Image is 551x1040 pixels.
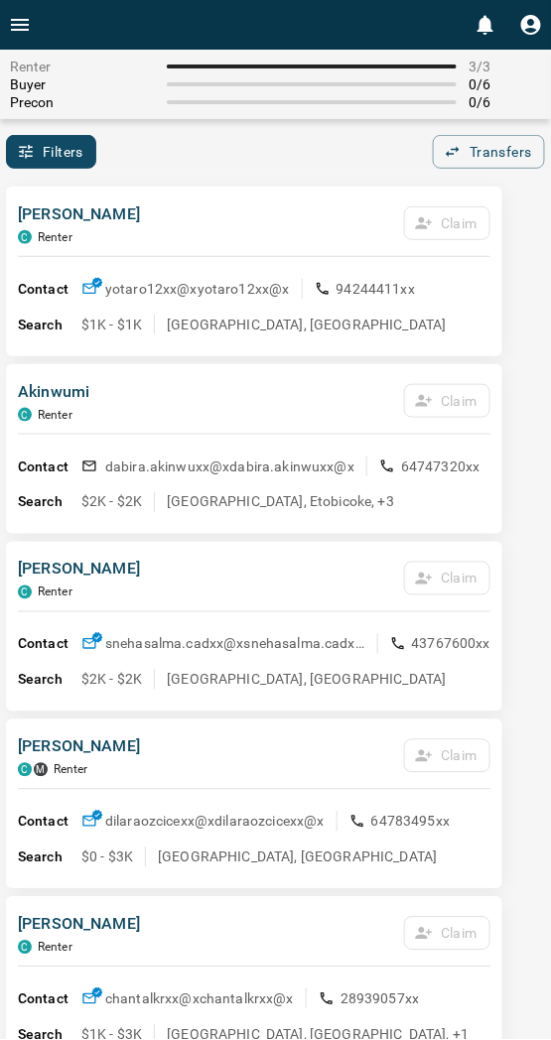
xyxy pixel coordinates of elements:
p: Renter [38,585,72,599]
p: Contact [18,279,81,300]
p: Contact [18,634,81,655]
p: Search [18,492,81,513]
p: Renter [38,230,72,244]
p: [GEOGRAPHIC_DATA], [GEOGRAPHIC_DATA] [167,315,446,334]
p: chantalkrxx@x chantalkrxx@x [105,989,294,1009]
div: condos.ca [18,408,32,422]
p: dabira.akinwuxx@x dabira.akinwuxx@x [105,456,354,476]
p: [PERSON_NAME] [18,913,140,937]
button: Profile [511,5,551,45]
p: snehasalma.cadxx@x snehasalma.cadxx@x [105,634,365,654]
span: 0 / 6 [469,94,541,110]
span: 3 / 3 [469,59,541,74]
p: $1K - $1K [81,315,142,334]
p: $2K - $2K [81,670,142,690]
p: [PERSON_NAME] [18,202,140,226]
p: Renter [54,763,88,777]
p: Contact [18,456,81,477]
p: Renter [38,941,72,955]
p: [PERSON_NAME] [18,735,140,759]
p: Search [18,670,81,691]
p: Renter [38,408,72,422]
p: $0 - $3K [81,847,133,867]
p: 43767600xx [412,634,491,654]
p: Search [18,847,81,868]
p: dilaraozcicexx@x dilaraozcicexx@x [105,812,325,832]
div: condos.ca [18,230,32,244]
div: condos.ca [18,585,32,599]
div: condos.ca [18,763,32,777]
div: condos.ca [18,941,32,955]
p: Akinwumi [18,380,89,404]
p: [PERSON_NAME] [18,558,140,582]
p: [GEOGRAPHIC_DATA], [GEOGRAPHIC_DATA] [158,847,437,867]
p: 94244411xx [337,279,416,299]
p: Contact [18,989,81,1010]
span: Precon [10,94,155,110]
p: Contact [18,812,81,833]
p: [GEOGRAPHIC_DATA], [GEOGRAPHIC_DATA] [167,670,446,690]
p: yotaro12xx@x yotaro12xx@x [105,279,290,299]
span: 0 / 6 [469,76,541,92]
p: 64783495xx [371,812,451,832]
p: $2K - $2K [81,492,142,512]
span: Buyer [10,76,155,92]
button: Transfers [433,135,545,169]
button: Filters [6,135,96,169]
p: Search [18,315,81,335]
p: 64747320xx [401,456,481,476]
span: Renter [10,59,155,74]
p: 28939057xx [341,989,420,1009]
div: mrloft.ca [34,763,48,777]
p: [GEOGRAPHIC_DATA], Etobicoke, +3 [167,492,394,512]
